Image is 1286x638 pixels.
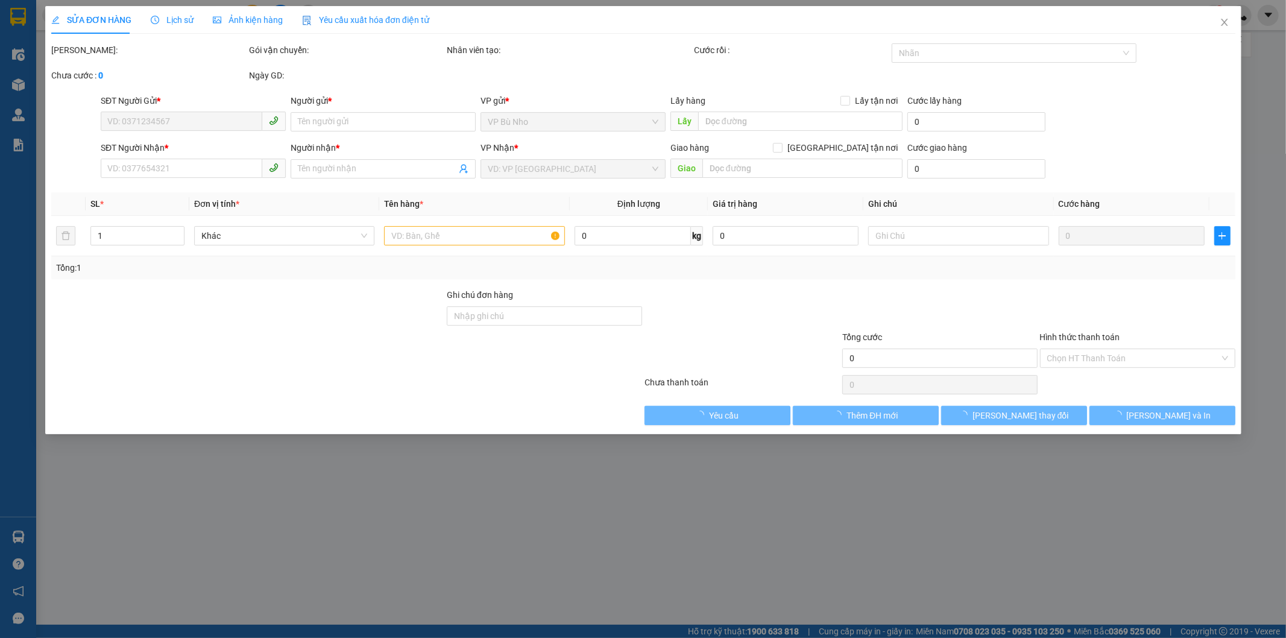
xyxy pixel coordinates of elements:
[481,143,514,153] span: VP Nhận
[384,199,423,209] span: Tên hàng
[972,409,1069,422] span: [PERSON_NAME] thay đổi
[98,71,103,80] b: 0
[833,411,846,419] span: loading
[670,143,708,153] span: Giao hàng
[291,94,476,107] div: Người gửi
[702,159,903,178] input: Dọc đường
[1207,6,1241,40] button: Close
[783,141,903,154] span: [GEOGRAPHIC_DATA] tận nơi
[670,159,702,178] span: Giao
[1126,409,1211,422] span: [PERSON_NAME] và In
[213,15,283,25] span: Ảnh kiện hàng
[907,143,967,153] label: Cước giao hàng
[459,164,468,174] span: user-add
[101,141,286,154] div: SĐT Người Nhận
[643,376,841,397] div: Chưa thanh toán
[698,112,903,131] input: Dọc đường
[101,94,286,107] div: SĐT Người Gửi
[51,16,60,24] span: edit
[709,409,739,422] span: Yêu cầu
[384,226,564,245] input: VD: Bàn, Ghế
[850,94,903,107] span: Lấy tận nơi
[907,112,1045,131] input: Cước lấy hàng
[868,226,1048,245] input: Ghi Chú
[447,43,692,57] div: Nhân viên tạo:
[846,409,898,422] span: Thêm ĐH mới
[1113,411,1126,419] span: loading
[941,406,1086,425] button: [PERSON_NAME] thay đổi
[194,199,239,209] span: Đơn vị tính
[249,69,444,82] div: Ngày GD:
[269,116,279,125] span: phone
[1214,231,1229,241] span: plus
[617,199,660,209] span: Định lượng
[51,69,247,82] div: Chưa cước :
[696,411,709,419] span: loading
[1058,226,1204,245] input: 0
[302,15,429,25] span: Yêu cầu xuất hóa đơn điện tử
[481,94,666,107] div: VP gửi
[51,15,131,25] span: SỬA ĐƠN HÀNG
[291,141,476,154] div: Người nhận
[213,16,221,24] span: picture
[1089,406,1235,425] button: [PERSON_NAME] và In
[269,163,279,172] span: phone
[302,16,312,25] img: icon
[713,199,757,209] span: Giá trị hàng
[447,306,642,326] input: Ghi chú đơn hàng
[90,199,100,209] span: SL
[693,43,889,57] div: Cước rồi :
[56,261,496,274] div: Tổng: 1
[907,159,1045,178] input: Cước giao hàng
[151,15,194,25] span: Lịch sử
[842,332,881,342] span: Tổng cước
[201,227,367,245] span: Khác
[447,290,513,300] label: Ghi chú đơn hàng
[863,192,1053,216] th: Ghi chú
[670,96,705,106] span: Lấy hàng
[1058,199,1100,209] span: Cước hàng
[51,43,247,57] div: [PERSON_NAME]:
[151,16,159,24] span: clock-circle
[56,226,75,245] button: delete
[488,113,658,131] span: VP Bù Nho
[645,406,790,425] button: Yêu cầu
[249,43,444,57] div: Gói vận chuyển:
[670,112,698,131] span: Lấy
[691,226,703,245] span: kg
[907,96,962,106] label: Cước lấy hàng
[959,411,972,419] span: loading
[1214,226,1230,245] button: plus
[1039,332,1120,342] label: Hình thức thanh toán
[1219,17,1229,27] span: close
[792,406,938,425] button: Thêm ĐH mới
